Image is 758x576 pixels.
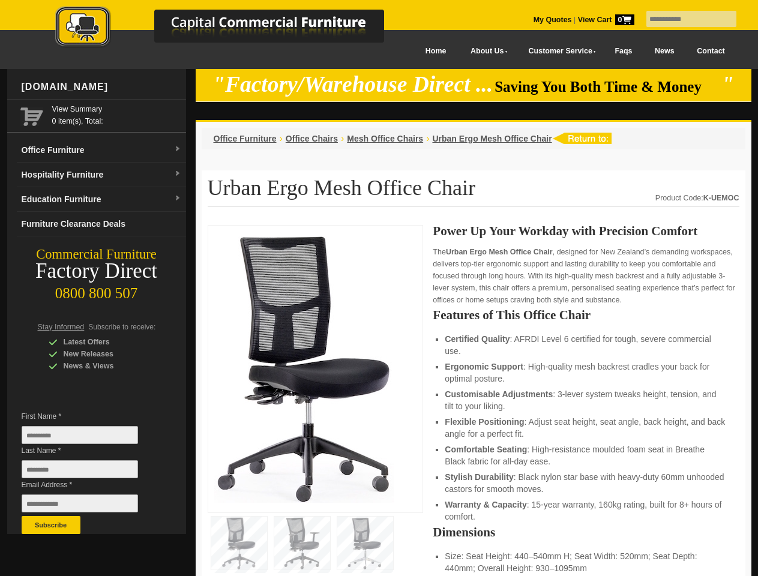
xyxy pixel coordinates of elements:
[445,389,553,399] strong: Customisable Adjustments
[22,479,156,491] span: Email Address *
[88,323,155,331] span: Subscribe to receive:
[432,134,552,143] a: Urban Ergo Mesh Office Chair
[17,138,186,163] a: Office Furnituredropdown
[22,516,80,534] button: Subscribe
[212,72,493,97] em: "Factory/Warehouse Direct ...
[655,192,739,204] div: Product Code:
[445,443,727,467] li: : High-resistance moulded foam seat in Breathe Black fabric for all-day ease.
[49,336,163,348] div: Latest Offers
[703,194,739,202] strong: K-UEMOC
[433,526,739,538] h2: Dimensions
[174,146,181,153] img: dropdown
[49,360,163,372] div: News & Views
[174,195,181,202] img: dropdown
[643,38,685,65] a: News
[7,246,186,263] div: Commercial Furniture
[347,134,423,143] a: Mesh Office Chairs
[495,79,720,95] span: Saving You Both Time & Money
[22,494,138,512] input: Email Address *
[433,309,739,321] h2: Features of This Office Chair
[445,445,527,454] strong: Comfortable Seating
[17,212,186,236] a: Furniture Clearance Deals
[433,246,739,306] p: The , designed for New Zealand’s demanding workspaces, delivers top-tier ergonomic support and la...
[445,334,510,344] strong: Certified Quality
[446,248,553,256] strong: Urban Ergo Mesh Office Chair
[685,38,736,65] a: Contact
[214,134,277,143] a: Office Furniture
[52,103,181,125] span: 0 item(s), Total:
[721,72,734,97] em: "
[22,410,156,422] span: First Name *
[515,38,603,65] a: Customer Service
[22,445,156,457] span: Last Name *
[426,133,429,145] li: ›
[615,14,634,25] span: 0
[457,38,515,65] a: About Us
[17,187,186,212] a: Education Furnituredropdown
[445,500,526,509] strong: Warranty & Capacity
[7,279,186,302] div: 0800 800 507
[578,16,634,24] strong: View Cart
[22,426,138,444] input: First Name *
[7,263,186,280] div: Factory Direct
[445,471,727,495] li: : Black nylon star base with heavy-duty 60mm unhooded castors for smooth moves.
[280,133,283,145] li: ›
[445,362,523,371] strong: Ergonomic Support
[445,472,513,482] strong: Stylish Durability
[22,6,442,50] img: Capital Commercial Furniture Logo
[17,163,186,187] a: Hospitality Furnituredropdown
[17,69,186,105] div: [DOMAIN_NAME]
[341,133,344,145] li: ›
[604,38,644,65] a: Faqs
[22,6,442,53] a: Capital Commercial Furniture Logo
[214,232,394,503] img: Urban Ergo Mesh Office Chair – mesh office seat with ergonomic back for NZ workspaces.
[552,133,612,144] img: return to
[445,361,727,385] li: : High-quality mesh backrest cradles your back for optimal posture.
[286,134,338,143] a: Office Chairs
[52,103,181,115] a: View Summary
[174,170,181,178] img: dropdown
[22,460,138,478] input: Last Name *
[534,16,572,24] a: My Quotes
[433,225,739,237] h2: Power Up Your Workday with Precision Comfort
[576,16,634,24] a: View Cart0
[49,348,163,360] div: New Releases
[445,499,727,523] li: : 15-year warranty, 160kg rating, built for 8+ hours of comfort.
[445,417,524,427] strong: Flexible Positioning
[445,416,727,440] li: : Adjust seat height, seat angle, back height, and back angle for a perfect fit.
[445,388,727,412] li: : 3-lever system tweaks height, tension, and tilt to your liking.
[445,333,727,357] li: : AFRDI Level 6 certified for tough, severe commercial use.
[38,323,85,331] span: Stay Informed
[208,176,739,207] h1: Urban Ergo Mesh Office Chair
